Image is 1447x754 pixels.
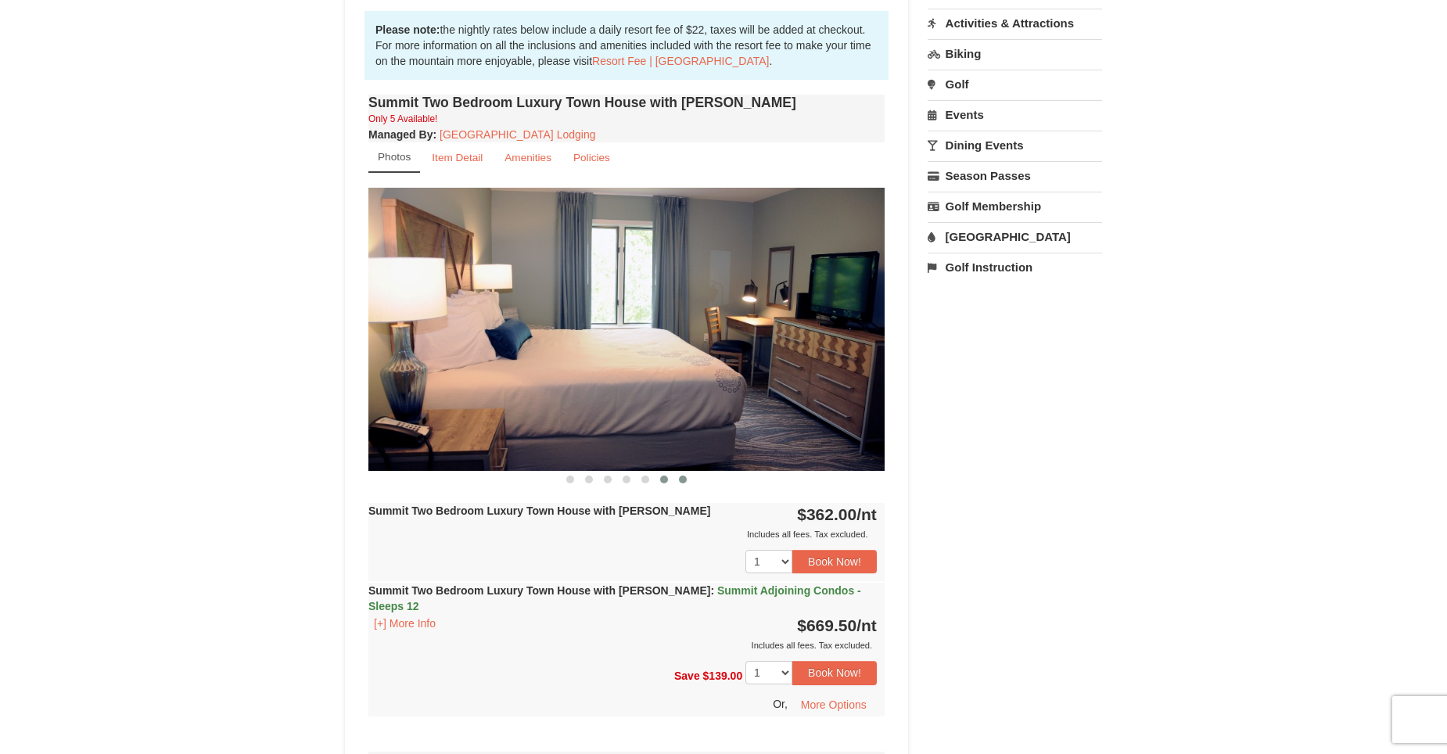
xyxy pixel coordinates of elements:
span: Save [674,670,700,682]
strong: Summit Two Bedroom Luxury Town House with [PERSON_NAME] [368,584,861,612]
strong: $362.00 [797,505,877,523]
a: [GEOGRAPHIC_DATA] [928,222,1102,251]
a: Golf Membership [928,192,1102,221]
a: Biking [928,39,1102,68]
small: Only 5 Available! [368,113,437,124]
button: Book Now! [792,661,877,684]
div: Includes all fees. Tax excluded. [368,526,877,542]
a: Item Detail [422,142,493,173]
div: Includes all fees. Tax excluded. [368,637,877,653]
a: [GEOGRAPHIC_DATA] Lodging [440,128,595,141]
span: /nt [856,616,877,634]
span: /nt [856,505,877,523]
a: Events [928,100,1102,129]
span: Summit Adjoining Condos - Sleeps 12 [368,584,861,612]
span: $669.50 [797,616,856,634]
span: $139.00 [703,670,743,682]
strong: Summit Two Bedroom Luxury Town House with [PERSON_NAME] [368,504,710,517]
button: [+] More Info [368,615,441,632]
small: Photos [378,151,411,163]
a: Golf [928,70,1102,99]
h4: Summit Two Bedroom Luxury Town House with [PERSON_NAME] [368,95,885,110]
strong: Please note: [375,23,440,36]
a: Amenities [494,142,562,173]
a: Resort Fee | [GEOGRAPHIC_DATA] [592,55,769,67]
img: 18876286-208-faf94db9.png [368,188,885,470]
small: Amenities [504,152,551,163]
a: Golf Instruction [928,253,1102,282]
span: : [710,584,714,597]
span: Or, [773,697,788,709]
a: Activities & Attractions [928,9,1102,38]
small: Policies [573,152,610,163]
span: Managed By [368,128,433,141]
a: Policies [563,142,620,173]
button: Book Now! [792,550,877,573]
strong: : [368,128,436,141]
button: More Options [791,693,877,716]
small: Item Detail [432,152,483,163]
a: Photos [368,142,420,173]
a: Dining Events [928,131,1102,160]
a: Season Passes [928,161,1102,190]
div: the nightly rates below include a daily resort fee of $22, taxes will be added at checkout. For m... [364,11,889,80]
